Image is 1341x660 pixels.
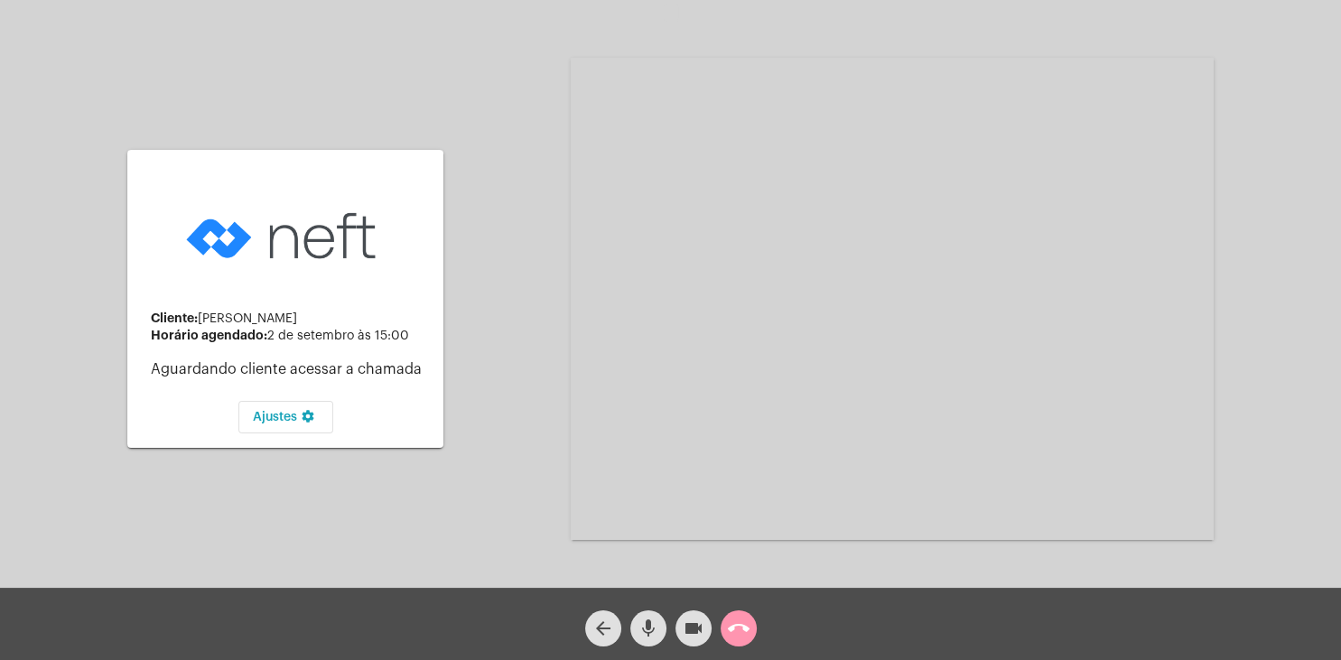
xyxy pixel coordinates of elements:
[151,311,198,324] strong: Cliente:
[182,184,389,288] img: logo-neft-novo-2.png
[238,401,333,433] button: Ajustes
[592,618,614,639] mat-icon: arrow_back
[253,411,319,423] span: Ajustes
[728,618,750,639] mat-icon: call_end
[151,329,267,341] strong: Horário agendado:
[151,329,429,343] div: 2 de setembro às 15:00
[297,409,319,431] mat-icon: settings
[151,311,429,326] div: [PERSON_NAME]
[683,618,704,639] mat-icon: videocam
[151,361,429,377] p: Aguardando cliente acessar a chamada
[638,618,659,639] mat-icon: mic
